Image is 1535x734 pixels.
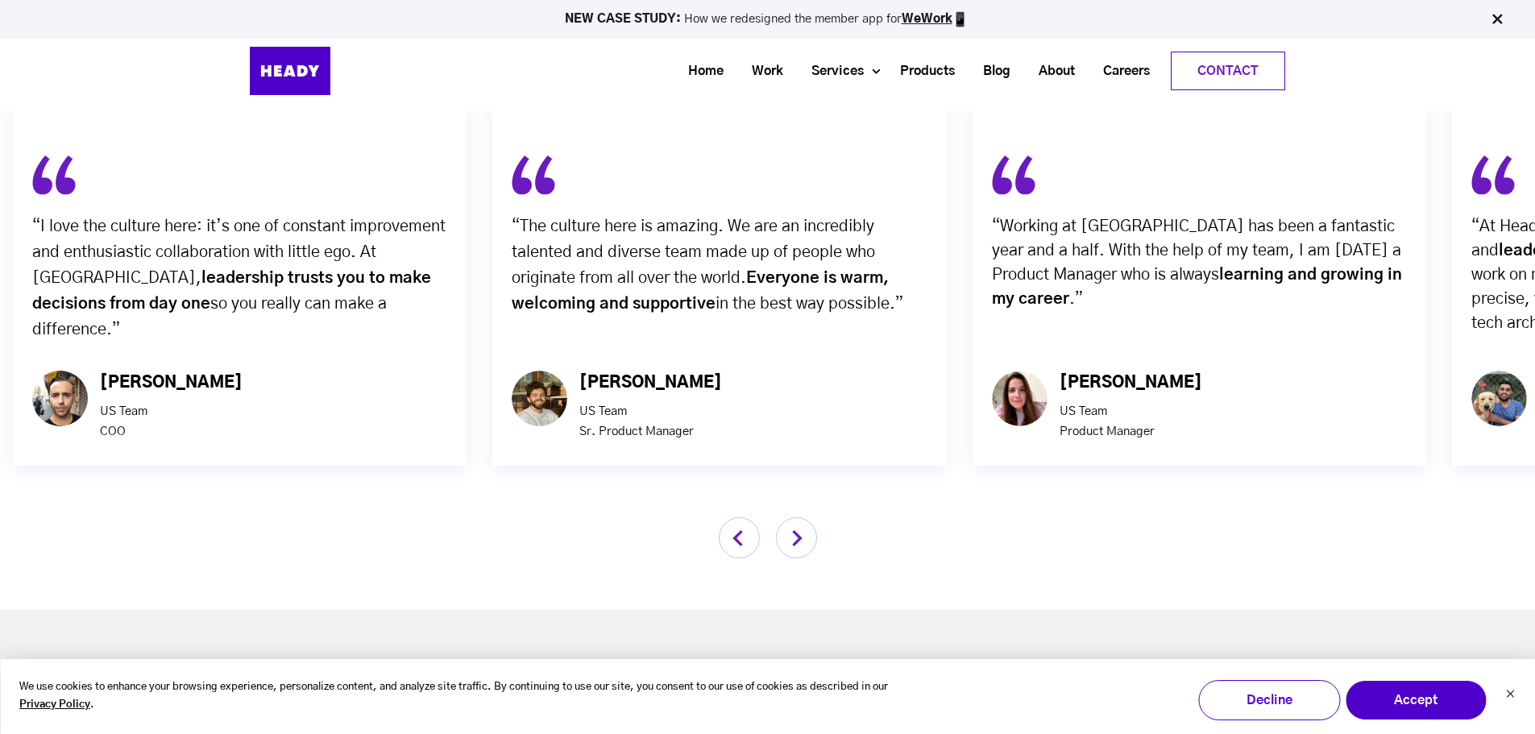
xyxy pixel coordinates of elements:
[1471,371,1527,426] img: Ellipse 4-1
[250,47,330,95] img: Heady_Logo_Web-01 (1)
[565,13,684,25] strong: NEW CASE STUDY:
[880,56,963,86] a: Products
[992,155,1035,195] img: fill
[902,13,952,25] a: WeWork
[100,401,243,442] p: US Team COO
[32,270,431,312] span: leadership trusts you to make decisions from day one
[992,214,1407,311] p: “Working at [GEOGRAPHIC_DATA] has been a fantastic year and a half. With the help of my team, I a...
[719,517,760,558] img: leftArrow
[963,56,1018,86] a: Blog
[579,371,722,395] div: [PERSON_NAME]
[7,11,1528,27] p: How we redesigned the member app for
[100,371,243,395] div: [PERSON_NAME]
[992,371,1048,426] img: Ellipse 4
[1172,52,1284,89] a: Contact
[32,218,446,286] span: “I love the culture here: it’s one of constant improvement and enthusiastic collaboration with li...
[512,371,567,426] img: Ellipse 4 (3)-2
[791,56,872,86] a: Services
[32,155,76,195] img: fill
[1345,680,1487,720] button: Accept
[1489,11,1505,27] img: Close Bar
[371,52,1285,90] div: Navigation Menu
[1018,56,1083,86] a: About
[716,296,903,312] span: in the best way possible.”
[512,155,555,195] img: fill
[1198,680,1340,720] button: Decline
[1060,371,1202,395] div: [PERSON_NAME]
[1505,687,1515,704] button: Dismiss cookie banner
[1060,401,1202,442] p: US Team Product Manager
[19,696,90,715] a: Privacy Policy
[579,401,722,442] p: US Team Sr. Product Manager
[952,11,969,27] img: app emoji
[732,56,791,86] a: Work
[32,371,88,426] img: Screen Shot 2022-12-29 at 9.56.02 AM
[512,218,875,286] span: “The culture here is amazing. We are an incredibly talented and diverse team made up of people wh...
[1083,56,1158,86] a: Careers
[776,517,817,558] img: rightArrow
[1471,155,1515,195] img: fill
[19,678,902,715] p: We use cookies to enhance your browsing experience, personalize content, and analyze site traffic...
[668,56,732,86] a: Home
